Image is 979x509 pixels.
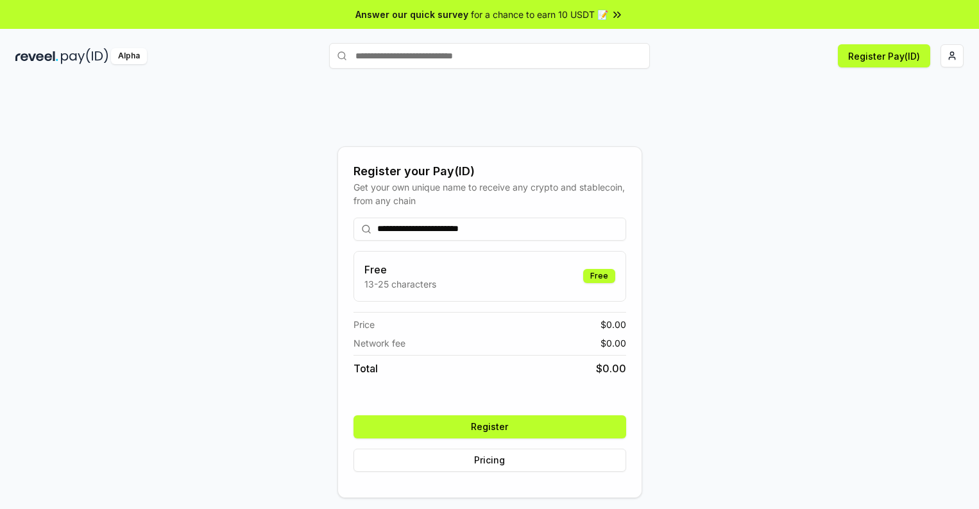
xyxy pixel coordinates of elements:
[15,48,58,64] img: reveel_dark
[355,8,468,21] span: Answer our quick survey
[353,361,378,376] span: Total
[111,48,147,64] div: Alpha
[353,162,626,180] div: Register your Pay(ID)
[583,269,615,283] div: Free
[600,336,626,350] span: $ 0.00
[353,318,375,331] span: Price
[353,415,626,438] button: Register
[353,336,405,350] span: Network fee
[353,449,626,472] button: Pricing
[471,8,608,21] span: for a chance to earn 10 USDT 📝
[61,48,108,64] img: pay_id
[364,277,436,291] p: 13-25 characters
[364,262,436,277] h3: Free
[600,318,626,331] span: $ 0.00
[596,361,626,376] span: $ 0.00
[838,44,930,67] button: Register Pay(ID)
[353,180,626,207] div: Get your own unique name to receive any crypto and stablecoin, from any chain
